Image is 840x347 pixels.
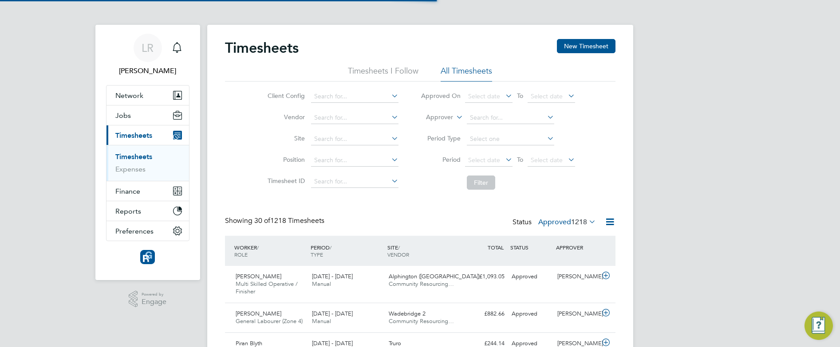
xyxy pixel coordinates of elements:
input: Search for... [467,112,554,124]
span: Select date [531,92,563,100]
button: Reports [106,201,189,221]
div: [PERSON_NAME] [554,307,600,321]
div: [PERSON_NAME] [554,269,600,284]
span: Jobs [115,111,131,120]
span: Powered by [142,291,166,298]
span: To [514,90,526,101]
div: Approved [508,269,554,284]
span: LR [142,42,154,54]
span: Leanne Rayner [106,66,189,76]
span: [DATE] - [DATE] [312,310,353,317]
nav: Main navigation [95,25,200,280]
div: APPROVER [554,239,600,255]
img: resourcinggroup-logo-retina.png [140,250,154,264]
input: Search for... [311,154,398,167]
span: [DATE] - [DATE] [312,339,353,347]
span: Finance [115,187,140,195]
label: Site [265,134,305,142]
label: Approver [413,113,453,122]
button: Timesheets [106,125,189,145]
h2: Timesheets [225,39,299,57]
div: £1,093.05 [462,269,508,284]
input: Search for... [311,133,398,145]
span: [DATE] - [DATE] [312,273,353,280]
input: Search for... [311,112,398,124]
span: Reports [115,207,141,215]
button: Engage Resource Center [805,312,833,340]
a: Timesheets [115,152,152,161]
span: [PERSON_NAME] [236,310,281,317]
label: Client Config [265,92,305,100]
li: Timesheets I Follow [348,66,418,82]
input: Select one [467,133,554,145]
span: Timesheets [115,131,152,140]
span: Select date [531,156,563,164]
a: Powered byEngage [129,291,166,308]
span: 30 of [254,216,270,225]
div: WORKER [232,239,309,262]
div: Showing [225,216,326,226]
button: Preferences [106,221,189,241]
div: STATUS [508,239,554,255]
button: Jobs [106,105,189,125]
label: Approved [538,218,596,226]
span: Select date [468,92,500,100]
span: [PERSON_NAME] [236,273,281,280]
span: Community Resourcing… [389,280,454,288]
a: LR[PERSON_NAME] [106,34,189,76]
span: Community Resourcing… [389,317,454,325]
span: Wadebridge 2 [389,310,426,317]
span: / [330,244,331,251]
label: Position [265,156,305,164]
label: Period [421,156,461,164]
span: / [257,244,259,251]
div: £882.66 [462,307,508,321]
span: Alphington ([GEOGRAPHIC_DATA]) [389,273,480,280]
span: Network [115,91,143,100]
button: New Timesheet [557,39,615,53]
a: Expenses [115,165,146,173]
input: Search for... [311,175,398,188]
div: PERIOD [308,239,385,262]
span: 1218 [571,218,587,226]
button: Filter [467,175,495,190]
span: Manual [312,317,331,325]
span: General Labourer (Zone 4) [236,317,303,325]
span: Truro [389,339,401,347]
span: Preferences [115,227,154,235]
span: 1218 Timesheets [254,216,324,225]
span: Multi Skilled Operative / Finisher [236,280,298,295]
span: VENDOR [387,251,409,258]
span: Piran Blyth [236,339,262,347]
span: ROLE [234,251,248,258]
label: Vendor [265,113,305,121]
div: Approved [508,307,554,321]
div: SITE [385,239,462,262]
button: Finance [106,181,189,201]
label: Timesheet ID [265,177,305,185]
label: Approved On [421,92,461,100]
span: TYPE [311,251,323,258]
span: / [398,244,400,251]
li: All Timesheets [441,66,492,82]
span: Manual [312,280,331,288]
a: Go to home page [106,250,189,264]
span: To [514,154,526,165]
span: Select date [468,156,500,164]
button: Network [106,86,189,105]
label: Period Type [421,134,461,142]
span: TOTAL [488,244,504,251]
div: Timesheets [106,145,189,181]
span: Engage [142,298,166,306]
div: Status [513,216,598,229]
input: Search for... [311,90,398,103]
